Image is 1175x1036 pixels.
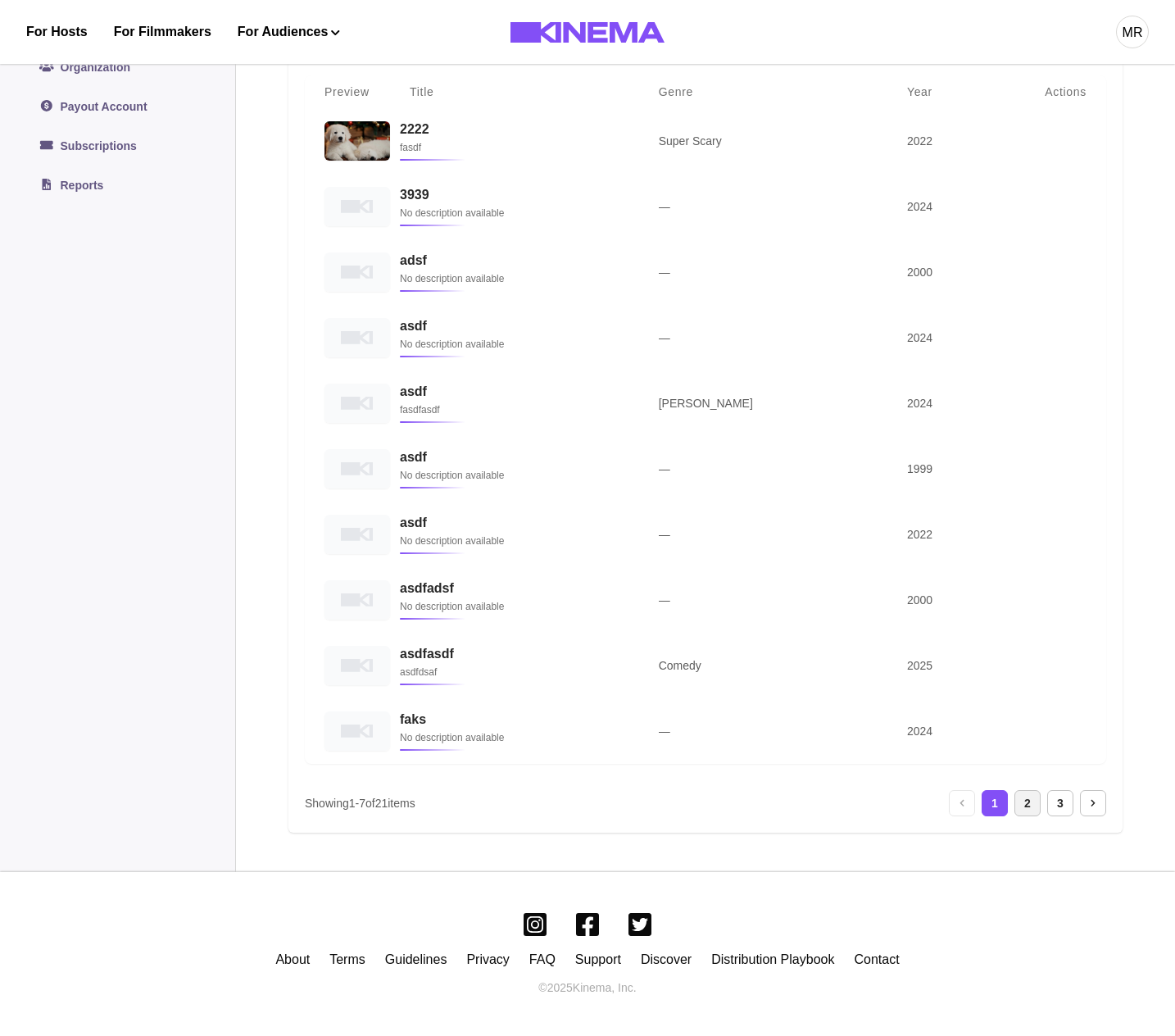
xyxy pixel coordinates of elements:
th: Year [887,75,1008,108]
nav: pagination navigation [949,790,1106,816]
a: About [275,952,310,966]
h3: faks [400,711,619,727]
p: — [659,264,868,280]
div: MR [1123,23,1143,43]
p: © 2025 Kinema, Inc. [538,979,636,997]
h3: asdf [400,318,619,334]
th: Actions [1008,75,1106,108]
p: No description available [400,270,619,287]
p: 2022 [907,133,988,149]
p: — [659,198,868,215]
p: Super Scary [659,133,868,149]
div: Next page [1080,790,1106,816]
a: Contact [854,952,899,966]
p: 2022 [907,526,988,543]
a: Reports [26,169,209,202]
p: No description available [400,336,619,352]
a: Guidelines [385,952,447,966]
a: Support [575,952,621,966]
p: Showing 1 - 7 of 21 items [305,795,415,812]
p: No description available [400,467,619,484]
a: Terms [329,952,365,966]
p: — [659,592,868,608]
a: For Hosts [26,22,88,42]
p: — [659,723,868,739]
p: No description available [400,533,619,549]
p: — [659,329,868,346]
p: — [659,461,868,477]
p: 2024 [907,723,988,739]
div: Go to page 3 [1047,790,1073,816]
a: Distribution Playbook [711,952,834,966]
div: Go to page 2 [1014,790,1041,816]
h3: 3939 [400,187,619,202]
p: Comedy [659,657,868,674]
h3: asdf [400,384,619,399]
p: 2025 [907,657,988,674]
p: 1999 [907,461,988,477]
p: 2000 [907,264,988,280]
div: Current page, page 1 [982,790,1008,816]
h3: asdf [400,449,619,465]
p: 2000 [907,592,988,608]
h3: asdf [400,515,619,530]
h3: 2222 [400,121,619,137]
p: 2024 [907,395,988,411]
th: Preview [305,75,390,108]
a: Subscriptions [26,129,209,162]
p: No description available [400,598,619,615]
p: 2024 [907,198,988,215]
p: 2024 [907,329,988,346]
a: For Filmmakers [114,22,211,42]
a: FAQ [529,952,556,966]
p: [PERSON_NAME] [659,395,868,411]
h3: asdfasdf [400,646,619,661]
a: Organization [26,51,209,84]
p: No description available [400,205,619,221]
img: 2222 [324,121,390,161]
a: Discover [641,952,692,966]
div: Previous page [949,790,975,816]
h3: adsf [400,252,619,268]
th: Title [390,75,639,108]
h3: asdfadsf [400,580,619,596]
p: fasdfasdf [400,402,619,418]
p: asdfdsaf [400,664,619,680]
p: fasdf [400,139,619,156]
p: — [659,526,868,543]
th: Genre [639,75,887,108]
p: No description available [400,729,619,746]
button: For Audiences [238,22,340,42]
a: Privacy [466,952,509,966]
a: Payout Account [26,90,209,123]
